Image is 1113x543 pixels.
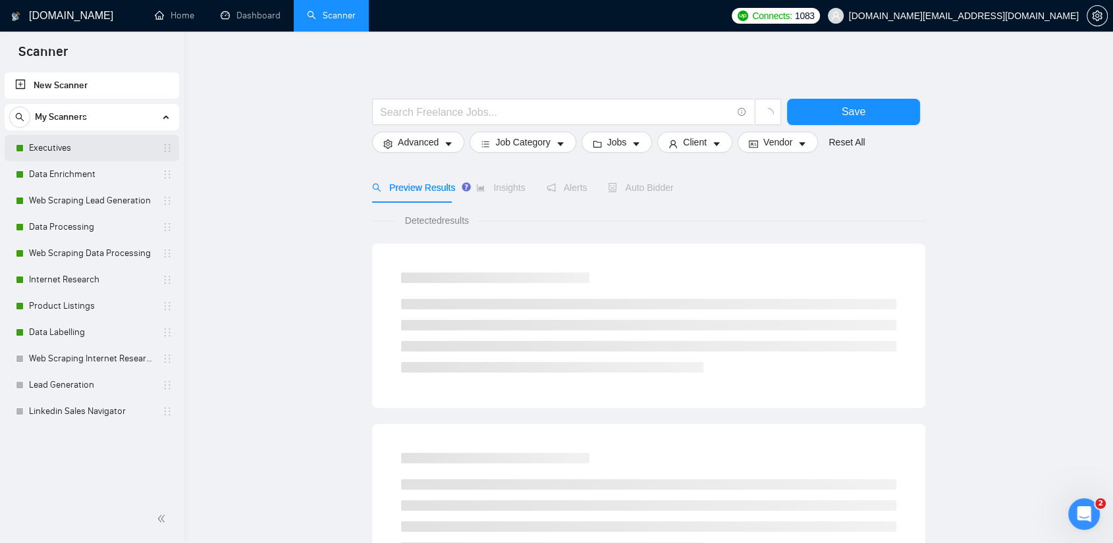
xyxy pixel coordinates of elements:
[162,353,173,364] span: holder
[29,293,154,319] a: Product Listings
[5,104,179,425] li: My Scanners
[307,10,356,21] a: searchScanner
[9,107,30,128] button: search
[162,195,173,206] span: holder
[476,183,485,192] span: area-chart
[221,10,281,21] a: dashboardDashboard
[556,139,565,149] span: caret-down
[29,240,154,267] a: Web Scraping Data Processing
[582,132,653,153] button: folderJobscaret-down
[1087,5,1108,26] button: setting
[763,135,792,149] span: Vendor
[842,103,865,120] span: Save
[593,139,602,149] span: folder
[470,132,576,153] button: barsJob Categorycaret-down
[8,42,78,70] span: Scanner
[668,139,678,149] span: user
[828,135,865,149] a: Reset All
[11,6,20,27] img: logo
[162,169,173,180] span: holder
[738,132,818,153] button: idcardVendorcaret-down
[162,327,173,338] span: holder
[831,11,840,20] span: user
[1087,11,1107,21] span: setting
[460,181,472,193] div: Tooltip anchor
[396,213,478,228] span: Detected results
[749,139,758,149] span: idcard
[383,139,393,149] span: setting
[155,10,194,21] a: homeHome
[752,9,792,23] span: Connects:
[29,346,154,372] a: Web Scraping Internet Research
[795,9,815,23] span: 1083
[29,319,154,346] a: Data Labelling
[372,132,464,153] button: settingAdvancedcaret-down
[162,380,173,390] span: holder
[29,161,154,188] a: Data Enrichment
[738,11,748,21] img: upwork-logo.png
[608,182,673,193] span: Auto Bidder
[10,113,30,122] span: search
[738,108,746,116] span: info-circle
[1087,11,1108,21] a: setting
[632,139,641,149] span: caret-down
[162,222,173,232] span: holder
[15,72,169,99] a: New Scanner
[787,99,920,125] button: Save
[29,398,154,425] a: Linkedin Sales Navigator
[29,188,154,214] a: Web Scraping Lead Generation
[162,274,173,285] span: holder
[762,108,774,120] span: loading
[372,183,381,192] span: search
[547,183,556,192] span: notification
[157,512,170,525] span: double-left
[798,139,807,149] span: caret-down
[657,132,732,153] button: userClientcaret-down
[444,139,453,149] span: caret-down
[372,182,455,193] span: Preview Results
[380,104,732,120] input: Search Freelance Jobs...
[29,372,154,398] a: Lead Generation
[29,267,154,293] a: Internet Research
[476,182,525,193] span: Insights
[712,139,721,149] span: caret-down
[608,183,617,192] span: robot
[5,72,179,99] li: New Scanner
[1095,498,1106,509] span: 2
[547,182,587,193] span: Alerts
[35,104,87,130] span: My Scanners
[481,139,490,149] span: bars
[683,135,707,149] span: Client
[495,135,550,149] span: Job Category
[29,135,154,161] a: Executives
[162,143,173,153] span: holder
[398,135,439,149] span: Advanced
[162,248,173,259] span: holder
[29,214,154,240] a: Data Processing
[162,406,173,417] span: holder
[607,135,627,149] span: Jobs
[162,301,173,311] span: holder
[1068,498,1100,530] iframe: Intercom live chat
